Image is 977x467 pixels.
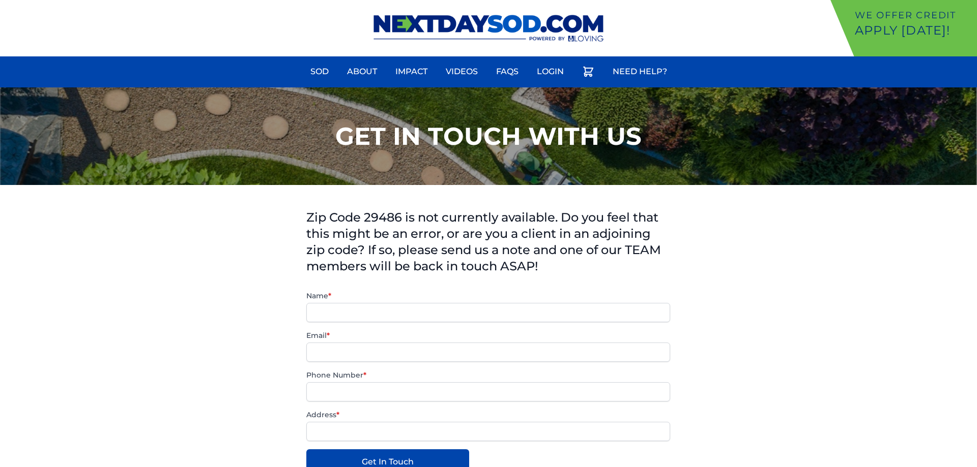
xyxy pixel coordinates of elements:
a: Videos [440,59,484,84]
p: Apply [DATE]! [855,22,973,39]
a: Need Help? [607,59,673,84]
h1: Get In Touch With Us [335,124,642,148]
label: Phone Number [306,370,670,380]
label: Name [306,291,670,301]
a: FAQs [490,59,525,84]
h3: Zip Code 29486 is not currently available. Do you feel that this might be an error, or are you a ... [306,209,670,274]
a: Login [531,59,570,84]
label: Email [306,330,670,340]
label: Address [306,410,670,420]
a: Impact [389,59,434,84]
a: Sod [304,59,335,84]
a: About [341,59,383,84]
p: We offer Credit [855,8,973,22]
